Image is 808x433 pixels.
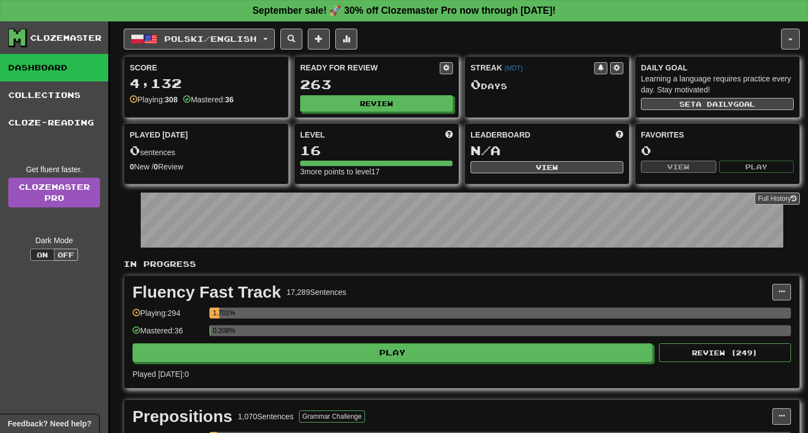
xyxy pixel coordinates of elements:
div: Mastered: [183,94,234,105]
div: Learning a language requires practice every day. Stay motivated! [641,73,794,95]
button: Add sentence to collection [308,29,330,50]
button: Review [300,95,453,112]
strong: 0 [154,162,158,171]
button: Review (249) [659,343,791,362]
span: N/A [471,142,501,158]
span: a daily [696,100,733,108]
div: 3 more points to level 17 [300,166,453,177]
button: More stats [335,29,357,50]
span: This week in points, UTC [616,129,623,140]
span: Level [300,129,325,140]
button: View [471,161,623,173]
span: Open feedback widget [8,418,91,429]
div: 0 [641,144,794,157]
div: Playing: 294 [132,308,204,326]
button: Play [132,343,652,362]
div: 1,070 Sentences [238,411,294,422]
div: New / Review [130,161,283,172]
div: Dark Mode [8,235,100,246]
div: Favorites [641,129,794,140]
button: Off [54,249,78,261]
div: Fluency Fast Track [132,284,281,300]
span: Leaderboard [471,129,530,140]
span: 0 [130,142,140,158]
div: 263 [300,78,453,91]
div: 4,132 [130,76,283,90]
button: View [641,161,716,173]
p: In Progress [124,259,800,270]
button: Polski/English [124,29,275,50]
span: Score more points to level up [445,129,453,140]
strong: September sale! 🚀 30% off Clozemaster Pro now through [DATE]! [252,5,556,16]
div: Day s [471,78,623,92]
div: 17,289 Sentences [286,287,346,298]
div: Clozemaster [30,32,102,43]
a: ClozemasterPro [8,178,100,207]
div: Ready for Review [300,62,440,73]
div: Score [130,62,283,73]
strong: 36 [225,95,234,104]
button: Play [719,161,794,173]
span: Played [DATE]: 0 [132,370,189,379]
div: Daily Goal [641,62,794,73]
span: Polski / English [164,34,257,43]
div: 16 [300,144,453,157]
div: Prepositions [132,408,233,425]
div: sentences [130,144,283,158]
div: Get fluent faster. [8,164,100,175]
div: Playing: [130,94,178,105]
div: 1.701% [213,308,219,319]
span: Played [DATE] [130,129,188,140]
button: Search sentences [280,29,302,50]
strong: 0 [130,162,134,171]
span: 0 [471,76,481,92]
strong: 308 [165,95,178,104]
button: Full History [755,193,800,205]
div: Mastered: 36 [132,325,204,343]
div: Streak [471,62,594,73]
button: Seta dailygoal [641,98,794,110]
button: On [30,249,54,261]
button: Grammar Challenge [299,410,365,423]
a: (MDT) [504,64,523,72]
